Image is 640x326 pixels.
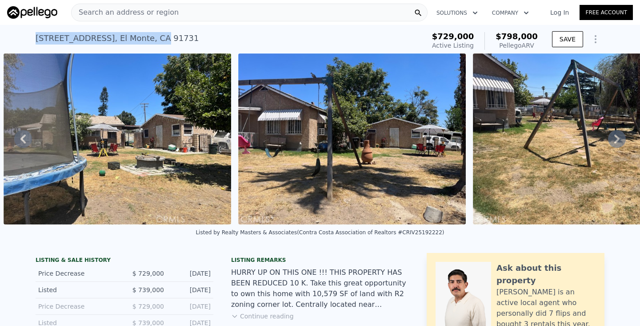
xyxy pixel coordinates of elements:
img: Sale: 167573298 Parcel: 45420989 [4,53,231,224]
button: Show Options [587,30,604,48]
div: Price Decrease [38,302,117,311]
div: Listed by Realty Masters & Associates (Contra Costa Association of Realtors #CRIV25192222) [196,229,444,236]
button: SAVE [552,31,583,47]
span: $ 729,000 [132,270,164,277]
button: Continue reading [231,312,294,321]
div: [DATE] [171,285,211,294]
span: Search an address or region [72,7,179,18]
div: Price Decrease [38,269,117,278]
a: Log In [540,8,580,17]
span: $ 729,000 [132,303,164,310]
span: Active Listing [432,42,474,49]
button: Solutions [429,5,485,21]
div: HURRY UP ON THIS ONE !!! THIS PROPERTY HAS BEEN REDUCED 10 K. Take this great opportunity to own ... [231,267,409,310]
span: $ 739,000 [132,286,164,293]
img: Pellego [7,6,57,19]
button: Company [485,5,536,21]
div: LISTING & SALE HISTORY [36,257,213,265]
div: [STREET_ADDRESS] , El Monte , CA 91731 [36,32,199,45]
div: Ask about this property [496,262,596,287]
div: Listed [38,285,117,294]
div: Listing remarks [231,257,409,264]
div: [DATE] [171,302,211,311]
div: [DATE] [171,269,211,278]
a: Free Account [580,5,633,20]
div: Pellego ARV [496,41,538,50]
span: $798,000 [496,32,538,41]
img: Sale: 167573298 Parcel: 45420989 [238,53,466,224]
span: $729,000 [432,32,474,41]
